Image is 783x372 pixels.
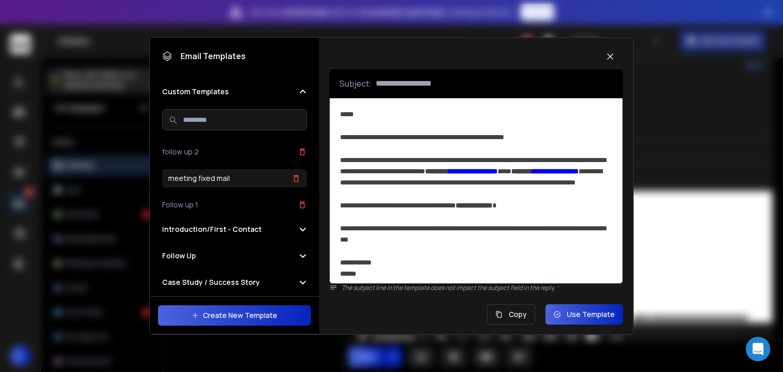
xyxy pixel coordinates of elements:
[540,283,559,292] span: reply.
[342,284,623,292] p: The subject line in the template does not impact the subject field in the
[487,304,535,325] button: Copy
[746,337,770,361] div: Open Intercom Messenger
[340,77,372,90] p: Subject:
[545,304,623,325] button: Use Template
